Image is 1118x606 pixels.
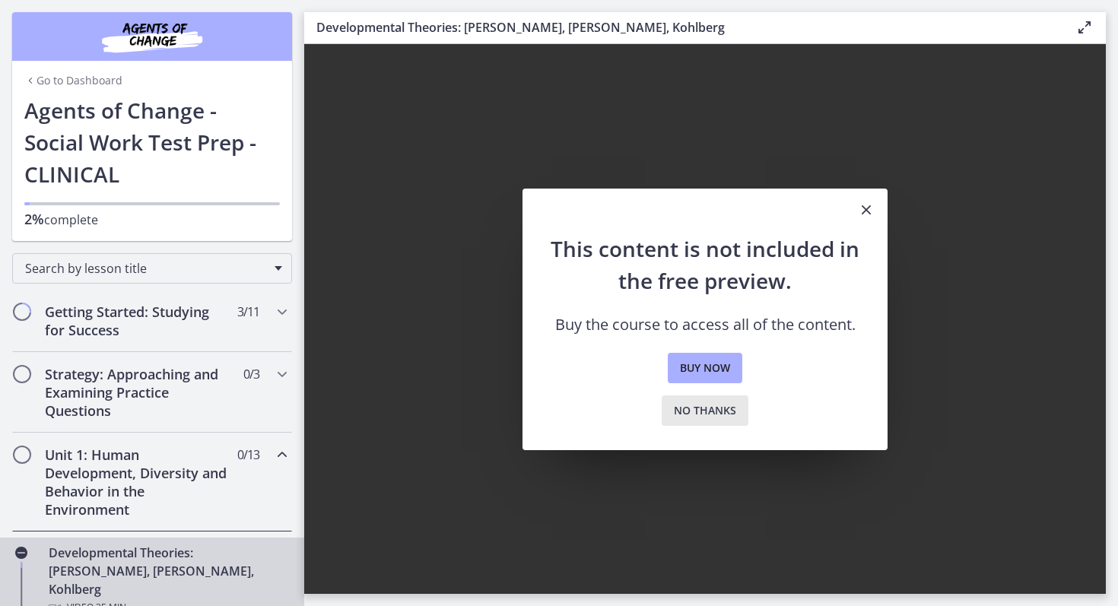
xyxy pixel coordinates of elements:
[45,303,230,339] h2: Getting Started: Studying for Success
[662,395,748,426] button: No thanks
[547,315,863,335] p: Buy the course to access all of the content.
[668,353,742,383] a: Buy now
[24,73,122,88] a: Go to Dashboard
[845,189,888,233] button: Close
[237,303,259,321] span: 3 / 11
[237,446,259,464] span: 0 / 13
[61,18,243,55] img: Agents of Change
[316,18,1051,36] h3: Developmental Theories: [PERSON_NAME], [PERSON_NAME], Kohlberg
[24,210,280,229] p: complete
[24,210,44,228] span: 2%
[680,359,730,377] span: Buy now
[243,365,259,383] span: 0 / 3
[24,94,280,190] h1: Agents of Change - Social Work Test Prep - CLINICAL
[45,446,230,519] h2: Unit 1: Human Development, Diversity and Behavior in the Environment
[25,260,267,277] span: Search by lesson title
[674,401,736,420] span: No thanks
[547,233,863,297] h2: This content is not included in the free preview.
[12,253,292,284] div: Search by lesson title
[45,365,230,420] h2: Strategy: Approaching and Examining Practice Questions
